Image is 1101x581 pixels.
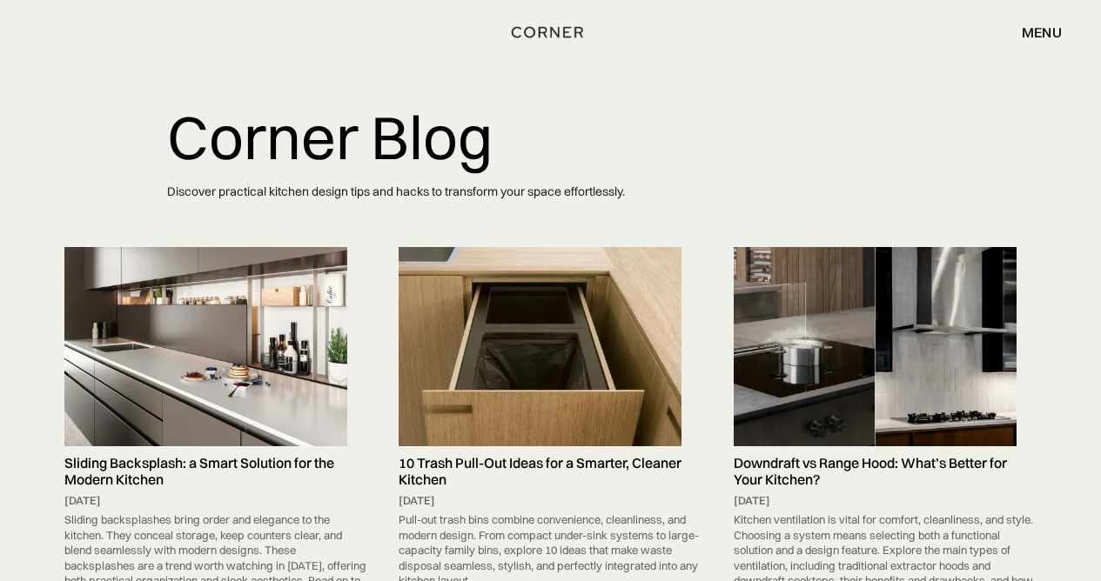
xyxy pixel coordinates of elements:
h5: Sliding Backsplash: a Smart Solution for the Modern Kitchen [64,455,367,488]
a: home [507,21,594,43]
div: menu [1004,17,1062,47]
div: [DATE] [399,493,702,509]
p: Discover practical kitchen design tips and hacks to transform your space effortlessly. [167,170,934,213]
div: menu [1022,25,1062,39]
div: [DATE] [734,493,1037,509]
div: [DATE] [64,493,367,509]
h1: Corner Blog [167,104,934,170]
h5: 10 Trash Pull-Out Ideas for a Smarter, Cleaner Kitchen [399,455,702,488]
h5: Downdraft vs Range Hood: What’s Better for Your Kitchen? [734,455,1037,488]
